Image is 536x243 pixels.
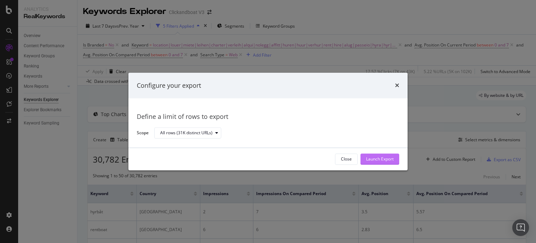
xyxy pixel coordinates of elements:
button: Launch Export [360,153,399,165]
button: Close [335,153,358,165]
div: times [395,81,399,90]
div: modal [128,73,408,170]
div: All rows (31K distinct URLs) [160,131,213,135]
div: Close [341,156,352,162]
div: Configure your export [137,81,201,90]
button: All rows (31K distinct URLs) [154,128,221,139]
div: Launch Export [366,156,394,162]
div: Define a limit of rows to export [137,113,399,122]
label: Scope [137,130,149,137]
div: Open Intercom Messenger [512,219,529,236]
